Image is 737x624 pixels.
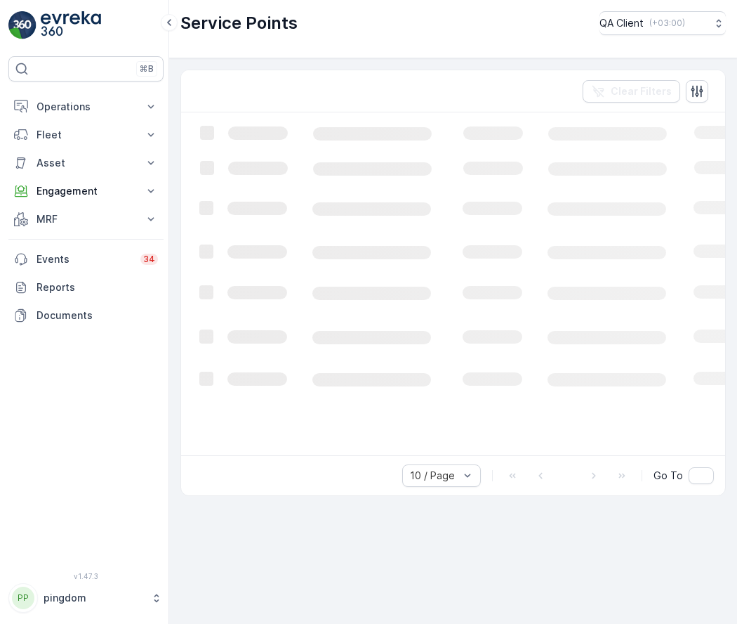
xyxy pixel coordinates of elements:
[611,84,672,98] p: Clear Filters
[44,591,144,605] p: pingdom
[8,93,164,121] button: Operations
[36,100,135,114] p: Operations
[36,212,135,226] p: MRF
[180,12,298,34] p: Service Points
[8,273,164,301] a: Reports
[36,156,135,170] p: Asset
[12,587,34,609] div: PP
[599,11,726,35] button: QA Client(+03:00)
[8,583,164,613] button: PPpingdom
[599,16,644,30] p: QA Client
[653,469,683,483] span: Go To
[8,572,164,580] span: v 1.47.3
[36,280,158,294] p: Reports
[8,11,36,39] img: logo
[36,184,135,198] p: Engagement
[8,121,164,149] button: Fleet
[36,128,135,142] p: Fleet
[140,63,154,74] p: ⌘B
[8,177,164,205] button: Engagement
[8,245,164,273] a: Events34
[36,308,158,323] p: Documents
[8,301,164,330] a: Documents
[8,205,164,233] button: MRF
[36,252,132,266] p: Events
[583,80,680,103] button: Clear Filters
[41,11,101,39] img: logo_light-DOdMpM7g.png
[143,254,155,265] p: 34
[649,18,685,29] p: ( +03:00 )
[8,149,164,177] button: Asset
